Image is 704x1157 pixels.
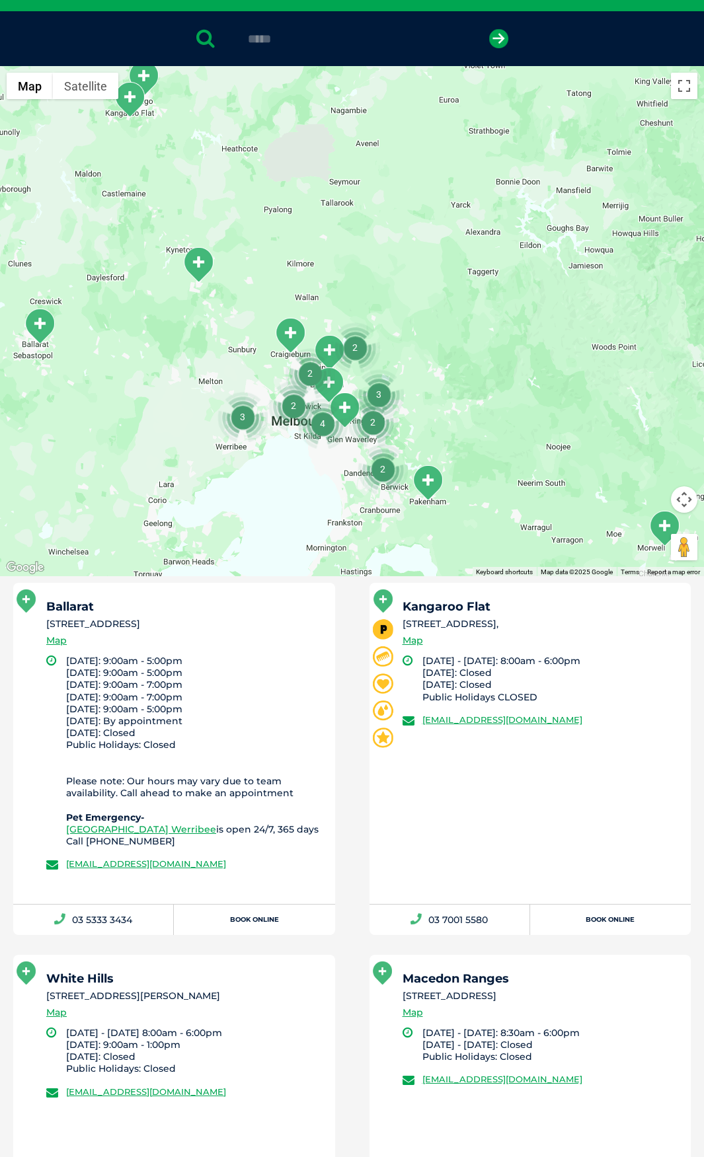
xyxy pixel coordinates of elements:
a: [EMAIL_ADDRESS][DOMAIN_NAME] [66,1086,226,1097]
li: [DATE]: 9:00am - 5:00pm [DATE]: 9:00am - 5:00pm [DATE]: 9:00am - 7:00pm [DATE]: 9:00am - 7:00pm [... [66,655,323,847]
li: [STREET_ADDRESS][PERSON_NAME] [46,989,323,1003]
a: Map [46,633,67,648]
div: White Hills [127,60,160,96]
a: Open this area in Google Maps (opens a new window) [3,559,47,576]
li: [STREET_ADDRESS] [46,617,323,631]
h5: Ballarat [46,601,323,613]
a: Map [46,1005,67,1020]
div: Box Hill [328,392,361,428]
a: [EMAIL_ADDRESS][DOMAIN_NAME] [422,1074,582,1084]
div: 2 [348,397,398,447]
div: Macedon Ranges [182,246,215,283]
b: Pet Emergency- [66,811,144,823]
div: Morwell [648,510,681,546]
button: Keyboard shortcuts [476,568,533,577]
div: 2 [358,444,408,494]
a: Map [403,1005,423,1020]
div: 3 [354,369,404,420]
li: [STREET_ADDRESS], [403,617,680,631]
div: 2 [268,381,319,431]
li: [DATE] - [DATE]: 8:30am - 6:00pm [DATE] - [DATE]: Closed Public Holidays: Closed [422,1027,680,1063]
a: 03 5333 3434 [13,905,174,935]
h5: Macedon Ranges [403,973,680,985]
li: [DATE] - [DATE] 8:00am - 6:00pm [DATE]: 9:00am - 1:00pm [DATE]: Closed Public Holidays: Closed [66,1027,323,1075]
a: [GEOGRAPHIC_DATA] Werribee [66,823,216,835]
div: South Morang [313,334,346,371]
a: Map [403,633,423,648]
a: [EMAIL_ADDRESS][DOMAIN_NAME] [422,714,582,725]
span: Map data ©2025 Google [541,568,613,576]
div: Warringal [312,367,345,403]
h5: Kangaroo Flat [403,601,680,613]
button: Show satellite imagery [53,73,118,99]
div: Pakenham [411,465,444,501]
a: Book Online [174,905,334,935]
a: [EMAIL_ADDRESS][DOMAIN_NAME] [66,858,226,869]
a: Terms (opens in new tab) [621,568,639,576]
a: 03 7001 5580 [370,905,530,935]
div: 4 [297,398,348,449]
h5: White Hills [46,973,323,985]
button: Toggle fullscreen view [671,73,697,99]
div: Craigieburn [274,317,307,354]
li: [DATE] - [DATE]: 8:00am - 6:00pm [DATE]: Closed [DATE]: Closed Public Holidays CLOSED [422,655,680,703]
button: Show street map [7,73,53,99]
div: Ballarat [23,308,56,344]
a: Book Online [530,905,691,935]
li: [STREET_ADDRESS] [403,989,680,1003]
div: 3 [217,392,268,442]
button: Drag Pegman onto the map to open Street View [671,534,697,560]
img: Google [3,559,47,576]
div: 2 [330,322,380,373]
button: Map camera controls [671,486,697,513]
div: Kangaroo Flat [113,81,146,118]
a: Report a map error [647,568,700,576]
div: 2 [285,348,335,398]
